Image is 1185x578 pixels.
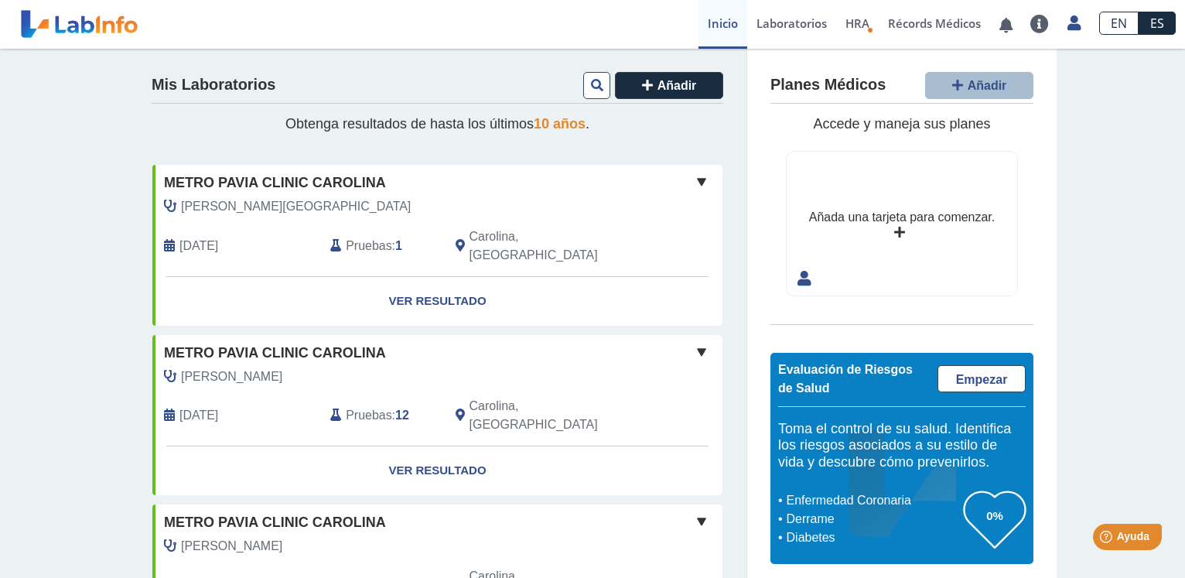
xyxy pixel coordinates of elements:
div: Añada una tarjeta para comenzar. [809,208,995,227]
span: Pruebas [346,406,391,425]
span: Pruebas [346,237,391,255]
span: Carolina, PR [470,397,640,434]
button: Añadir [615,72,723,99]
span: Obtenga resultados de hasta los últimos . [285,116,589,132]
span: HRA [845,15,869,31]
a: ES [1139,12,1176,35]
b: 12 [395,409,409,422]
iframe: Help widget launcher [1047,518,1168,561]
h3: 0% [964,506,1026,525]
li: Diabetes [782,528,964,547]
li: Derrame [782,510,964,528]
span: Metro Pavia Clinic Carolina [164,512,386,533]
span: Almonte, Cesar [181,368,282,386]
span: Metro Pavia Clinic Carolina [164,173,386,193]
h4: Planes Médicos [770,76,886,94]
a: Ver Resultado [152,446,722,495]
a: Empezar [937,365,1026,392]
div: : [319,397,443,434]
span: Carolina, PR [470,227,640,265]
span: Accede y maneja sus planes [813,116,990,132]
span: Davis Rosario, Lissette [181,197,411,216]
button: Añadir [925,72,1033,99]
span: 10 años [534,116,586,132]
span: Metro Pavia Clinic Carolina [164,343,386,364]
h5: Toma el control de su salud. Identifica los riesgos asociados a su estilo de vida y descubre cómo... [778,421,1026,471]
b: 1 [395,239,402,252]
span: Almonte, Cesar [181,537,282,556]
span: Evaluación de Riesgos de Salud [778,363,913,395]
h4: Mis Laboratorios [152,76,275,94]
a: Ver Resultado [152,277,722,326]
span: Añadir [657,79,697,92]
div: : [319,227,443,265]
li: Enfermedad Coronaria [782,491,964,510]
span: Añadir [968,79,1007,92]
span: Empezar [956,373,1008,386]
a: EN [1099,12,1139,35]
span: 2022-08-29 [179,406,218,425]
span: 2025-03-27 [179,237,218,255]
